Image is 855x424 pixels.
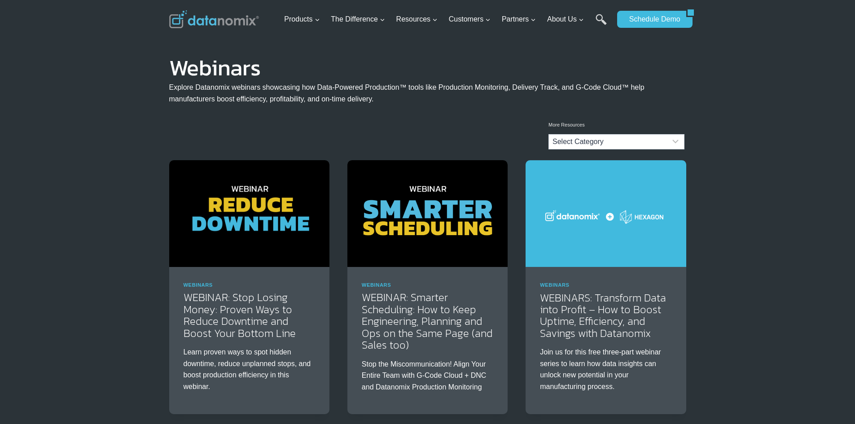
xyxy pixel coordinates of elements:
[540,290,666,341] a: WEBINARS: Transform Data into Profit – How to Boost Uptime, Efficiency, and Savings with Datanomix
[169,10,259,28] img: Datanomix
[449,13,491,25] span: Customers
[169,83,645,103] span: Explore Datanomix webinars showcasing how Data-Powered Production™ tools like Production Monitori...
[169,160,329,267] img: WEBINAR: Discover practical ways to reduce downtime, boost productivity, and improve profits in y...
[184,346,315,392] p: Learn proven ways to spot hidden downtime, reduce unplanned stops, and boost production efficienc...
[347,160,508,267] img: Smarter Scheduling: How To Keep Engineering, Planning and Ops on the Same Page
[502,13,536,25] span: Partners
[547,13,584,25] span: About Us
[540,346,671,392] p: Join us for this free three-part webinar series to learn how data insights can unlock new potenti...
[540,282,569,288] a: Webinars
[284,13,320,25] span: Products
[184,289,296,341] a: WEBINAR: Stop Losing Money: Proven Ways to Reduce Downtime and Boost Your Bottom Line
[362,358,493,393] p: Stop the Miscommunication! Align Your Entire Team with G-Code Cloud + DNC and Datanomix Productio...
[169,61,686,74] h1: Webinars
[596,14,607,34] a: Search
[331,13,385,25] span: The Difference
[396,13,438,25] span: Resources
[548,121,684,129] p: More Resources
[184,282,213,288] a: Webinars
[617,11,686,28] a: Schedule Demo
[362,282,391,288] a: Webinars
[362,289,493,353] a: WEBINAR: Smarter Scheduling: How to Keep Engineering, Planning and Ops on the Same Page (and Sale...
[281,5,613,34] nav: Primary Navigation
[526,160,686,267] img: Hexagon Partners Up with Datanomix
